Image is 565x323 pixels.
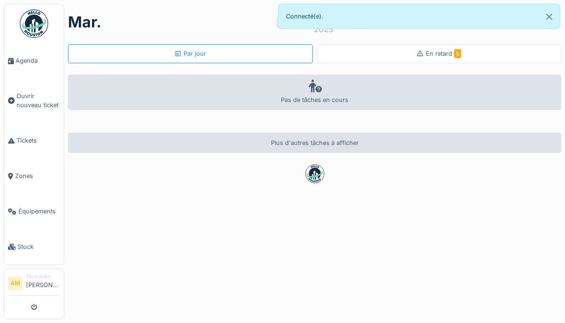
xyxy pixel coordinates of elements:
div: Par jour [174,49,206,58]
span: Tickets [17,136,60,145]
button: Close [539,4,560,29]
a: Équipements [4,194,64,229]
span: Zones [15,171,60,180]
a: Stock [4,229,64,264]
span: Équipements [18,207,60,216]
div: Pas de tâches en cours [68,75,561,110]
img: Badge_color-CXgf-gQk.svg [20,9,48,38]
a: Ouvrir nouveau ticket [4,78,64,123]
div: Technicien [26,273,60,280]
h1: mar. [68,13,101,31]
li: [PERSON_NAME] [26,273,60,293]
span: Ouvrir nouveau ticket [17,92,60,110]
img: badge-BVDL4wpA.svg [305,164,324,183]
li: AM [8,276,22,290]
div: Plus d'autres tâches à afficher [68,133,561,153]
a: Agenda [4,43,64,78]
span: Stock [17,242,60,251]
span: 5 [454,49,461,58]
a: Tickets [4,123,64,158]
span: En retard [426,50,461,57]
span: Agenda [16,56,60,65]
div: Connecté(e). [278,4,561,29]
div: 2025 [314,24,333,35]
a: AM Technicien[PERSON_NAME] [8,273,60,296]
a: Zones [4,158,64,194]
